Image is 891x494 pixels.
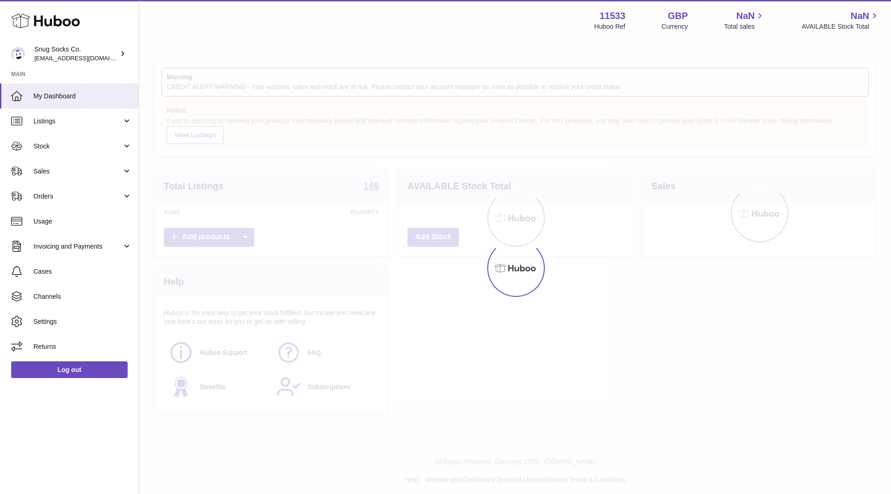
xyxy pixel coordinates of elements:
[662,22,688,31] div: Currency
[594,22,626,31] div: Huboo Ref
[600,10,626,22] strong: 11533
[11,361,128,378] a: Log out
[668,10,688,22] strong: GBP
[33,292,132,301] span: Channels
[736,10,755,22] span: NaN
[33,167,122,176] span: Sales
[33,342,132,351] span: Returns
[801,22,880,31] span: AVAILABLE Stock Total
[33,92,132,101] span: My Dashboard
[801,10,880,31] a: NaN AVAILABLE Stock Total
[33,217,132,226] span: Usage
[34,45,118,63] div: Snug Socks Co.
[33,142,122,151] span: Stock
[33,317,132,326] span: Settings
[851,10,869,22] span: NaN
[724,10,765,31] a: NaN Total sales
[33,267,132,276] span: Cases
[724,22,765,31] span: Total sales
[11,47,25,61] img: info@snugsocks.co.uk
[33,242,122,251] span: Invoicing and Payments
[33,117,122,126] span: Listings
[33,192,122,201] span: Orders
[34,54,136,62] span: [EMAIL_ADDRESS][DOMAIN_NAME]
